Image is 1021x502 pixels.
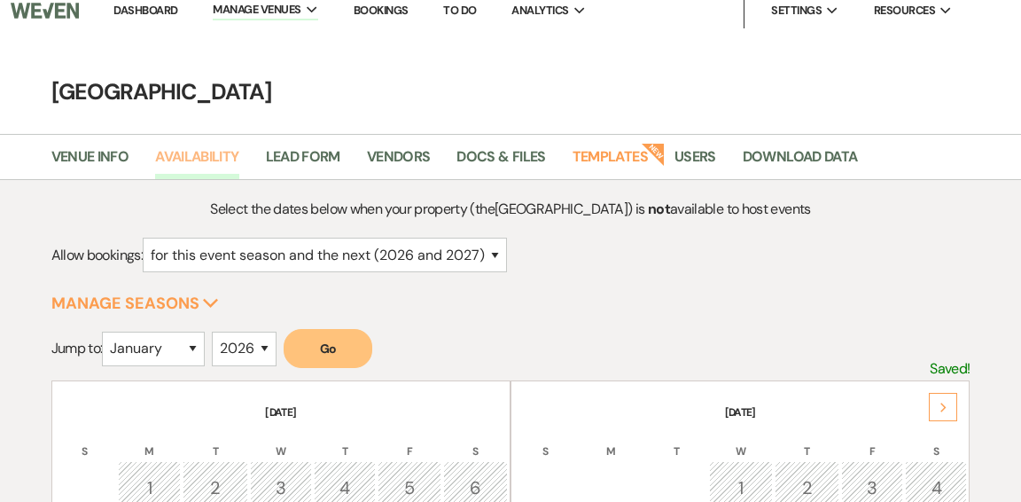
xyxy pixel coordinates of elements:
[513,422,577,459] th: S
[915,475,957,501] div: 4
[641,141,666,166] strong: New
[719,475,763,501] div: 1
[771,2,822,20] span: Settings
[51,145,129,179] a: Venue Info
[930,357,970,380] p: Saved!
[260,475,302,501] div: 3
[645,422,707,459] th: T
[51,295,219,311] button: Manage Seasons
[51,339,103,357] span: Jump to:
[579,422,643,459] th: M
[378,422,441,459] th: F
[905,422,967,459] th: S
[456,145,545,179] a: Docs & Files
[511,2,568,20] span: Analytics
[51,246,143,264] span: Allow bookings:
[453,475,498,501] div: 6
[443,3,476,18] a: To Do
[113,3,177,18] a: Dashboard
[213,1,300,19] span: Manage Venues
[648,200,670,218] strong: not
[128,475,172,501] div: 1
[118,422,182,459] th: M
[573,145,648,179] a: Templates
[166,198,855,221] p: Select the dates below when your property (the [GEOGRAPHIC_DATA] ) is available to host events
[183,422,247,459] th: T
[841,422,903,459] th: F
[743,145,858,179] a: Download Data
[323,475,366,501] div: 4
[192,475,238,501] div: 2
[155,145,238,179] a: Availability
[54,422,116,459] th: S
[284,329,372,368] button: Go
[874,2,935,20] span: Resources
[775,422,839,459] th: T
[367,145,431,179] a: Vendors
[443,422,508,459] th: S
[851,475,893,501] div: 3
[674,145,716,179] a: Users
[266,145,340,179] a: Lead Form
[314,422,376,459] th: T
[784,475,830,501] div: 2
[54,383,508,420] th: [DATE]
[513,383,967,420] th: [DATE]
[709,422,773,459] th: W
[354,3,409,18] a: Bookings
[250,422,312,459] th: W
[387,475,432,501] div: 5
